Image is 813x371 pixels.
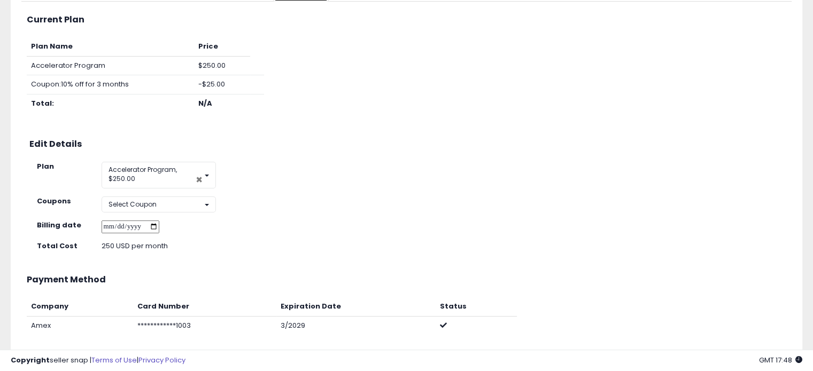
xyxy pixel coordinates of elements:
[759,355,802,365] span: 2025-08-11 17:48 GMT
[194,75,250,94] td: -$25.00
[29,139,784,149] h3: Edit Details
[94,241,286,251] div: 250 USD per month
[109,165,177,183] span: Accelerator Program, $250.00
[27,56,194,75] td: Accelerator Program
[31,98,54,108] b: Total:
[196,174,203,185] span: ×
[194,37,250,56] th: Price
[27,275,786,285] h3: Payment Method
[436,297,517,316] th: Status
[27,297,133,316] th: Company
[194,56,250,75] td: $250.00
[102,196,216,212] button: Select Coupon
[27,15,786,25] h3: Current Plan
[138,355,185,365] a: Privacy Policy
[11,356,185,366] div: seller snap | |
[37,196,71,206] strong: Coupons
[37,220,81,230] strong: Billing date
[37,161,54,171] strong: Plan
[198,98,212,108] b: N/A
[91,355,137,365] a: Terms of Use
[276,316,436,335] td: 3/2029
[102,162,216,188] button: Accelerator Program, $250.00 ×
[37,241,78,251] strong: Total Cost
[27,75,194,94] td: Coupon: 10% off for 3 months
[109,200,157,209] span: Select Coupon
[27,37,194,56] th: Plan Name
[276,297,436,316] th: Expiration Date
[11,355,50,365] strong: Copyright
[27,316,133,335] td: Amex
[133,297,276,316] th: Card Number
